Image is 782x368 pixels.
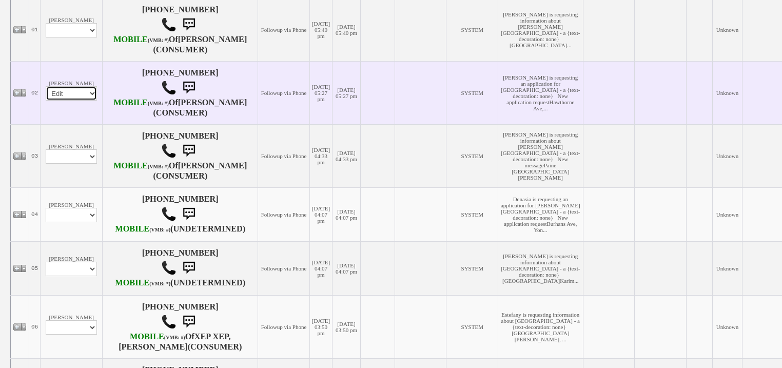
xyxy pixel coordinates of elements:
[130,332,185,341] b: T-Mobile USA, Inc.
[333,124,361,187] td: [DATE] 04:33 pm
[149,227,170,233] font: (VMB: #)
[29,295,41,358] td: 06
[446,61,498,124] td: SYSTEM
[498,241,583,295] td: [PERSON_NAME] is requesting information about [GEOGRAPHIC_DATA] - a {text-decoration: none} [GEOG...
[105,248,256,288] h4: [PHONE_NUMBER] (UNDETERMINED)
[113,161,148,170] font: MOBILE
[113,98,169,107] b: T-Mobile USA, Inc.
[498,61,583,124] td: [PERSON_NAME] is requesting an application for [GEOGRAPHIC_DATA] - a {text-decoration: none} New ...
[148,101,169,106] font: (VMB: #)
[446,241,498,295] td: SYSTEM
[113,35,148,44] font: MOBILE
[333,241,361,295] td: [DATE] 04:07 pm
[149,281,170,286] font: (VMB: *)
[498,295,583,358] td: Estefany is requesting information about [GEOGRAPHIC_DATA] - a {text-decoration: none} [GEOGRAPHI...
[164,335,185,340] font: (VMB: #)
[29,241,41,295] td: 05
[179,204,199,224] img: sms.png
[333,61,361,124] td: [DATE] 05:27 pm
[258,187,310,241] td: Followup via Phone
[41,241,103,295] td: [PERSON_NAME]
[179,312,199,332] img: sms.png
[105,131,256,181] h4: [PHONE_NUMBER] Of (CONSUMER)
[713,295,742,358] td: Unknown
[713,241,742,295] td: Unknown
[309,241,332,295] td: [DATE] 04:07 pm
[258,124,310,187] td: Followup via Phone
[333,295,361,358] td: [DATE] 03:50 pm
[130,332,164,341] font: MOBILE
[41,295,103,358] td: [PERSON_NAME]
[161,143,177,159] img: call.png
[113,35,169,44] b: T-Mobile USA, Inc.
[115,278,170,287] b: Verizon Wireless
[446,124,498,187] td: SYSTEM
[309,61,332,124] td: [DATE] 05:27 pm
[161,206,177,222] img: call.png
[713,187,742,241] td: Unknown
[713,61,742,124] td: Unknown
[105,195,256,235] h4: [PHONE_NUMBER] (UNDETERMINED)
[178,98,247,107] b: [PERSON_NAME]
[161,314,177,330] img: call.png
[41,124,103,187] td: [PERSON_NAME]
[115,224,149,234] font: MOBILE
[179,14,199,35] img: sms.png
[178,35,247,44] b: [PERSON_NAME]
[105,5,256,54] h4: [PHONE_NUMBER] Of (CONSUMER)
[179,78,199,98] img: sms.png
[446,187,498,241] td: SYSTEM
[29,124,41,187] td: 03
[258,295,310,358] td: Followup via Phone
[161,80,177,95] img: call.png
[179,258,199,278] img: sms.png
[258,241,310,295] td: Followup via Phone
[309,124,332,187] td: [DATE] 04:33 pm
[309,187,332,241] td: [DATE] 04:07 pm
[41,61,103,124] td: [PERSON_NAME]
[148,37,169,43] font: (VMB: #)
[161,260,177,276] img: call.png
[105,68,256,118] h4: [PHONE_NUMBER] Of (CONSUMER)
[115,224,170,234] b: T-Mobile USA, Inc.
[309,295,332,358] td: [DATE] 03:50 pm
[498,187,583,241] td: Denasia is requesting an application for [PERSON_NAME][GEOGRAPHIC_DATA] - a {text-decoration: non...
[713,124,742,187] td: Unknown
[113,98,148,107] font: MOBILE
[148,164,169,169] font: (VMB: #)
[29,61,41,124] td: 02
[161,17,177,32] img: call.png
[113,161,169,170] b: T-Mobile USA, Inc.
[115,278,149,287] font: MOBILE
[105,302,256,352] h4: [PHONE_NUMBER] Of (CONSUMER)
[178,161,247,170] b: [PERSON_NAME]
[41,187,103,241] td: [PERSON_NAME]
[179,141,199,161] img: sms.png
[446,295,498,358] td: SYSTEM
[498,124,583,187] td: [PERSON_NAME] is requesting information about [PERSON_NAME][GEOGRAPHIC_DATA] - a {text-decoration...
[333,187,361,241] td: [DATE] 04:07 pm
[29,187,41,241] td: 04
[258,61,310,124] td: Followup via Phone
